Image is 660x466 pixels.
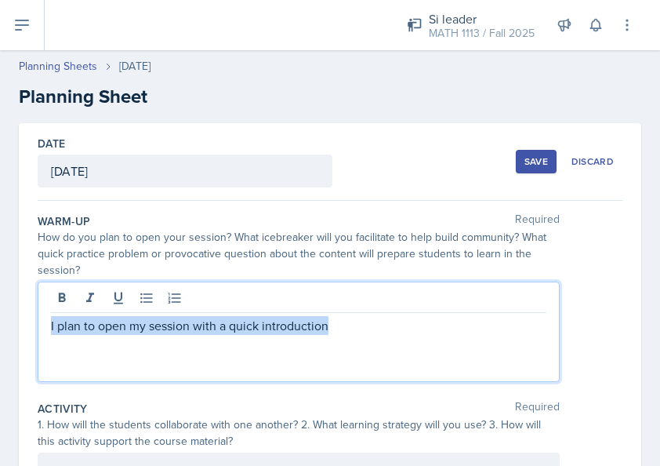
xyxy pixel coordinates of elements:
[571,155,614,168] div: Discard
[38,401,88,417] label: Activity
[515,401,560,417] span: Required
[38,213,90,229] label: Warm-Up
[38,136,65,151] label: Date
[19,82,641,111] h2: Planning Sheet
[429,9,535,28] div: Si leader
[516,150,557,173] button: Save
[429,25,535,42] div: MATH 1113 / Fall 2025
[38,417,560,450] div: 1. How will the students collaborate with one another? 2. What learning strategy will you use? 3....
[515,213,560,229] span: Required
[524,155,548,168] div: Save
[119,58,150,75] div: [DATE]
[51,316,546,335] p: I plan to open my session with a quick introduction
[38,229,560,279] div: How do you plan to open your session? What icebreaker will you facilitate to help build community...
[19,58,97,75] a: Planning Sheets
[563,150,622,173] button: Discard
